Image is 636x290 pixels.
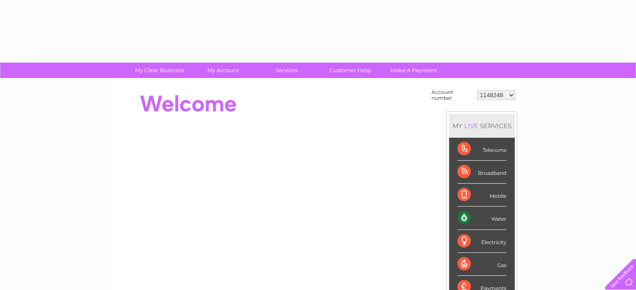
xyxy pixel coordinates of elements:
a: My Clear Business [125,63,194,78]
div: Telecoms [457,138,506,161]
div: Water [457,207,506,229]
div: MY SERVICES [449,114,515,138]
div: Electricity [457,230,506,253]
a: My Account [189,63,258,78]
div: LIVE [462,122,480,130]
a: Customer Help [316,63,385,78]
a: Services [252,63,321,78]
div: Mobile [457,184,506,207]
a: Make A Payment [379,63,448,78]
td: Account number [429,87,475,103]
div: Gas [457,253,506,276]
div: Broadband [457,161,506,184]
